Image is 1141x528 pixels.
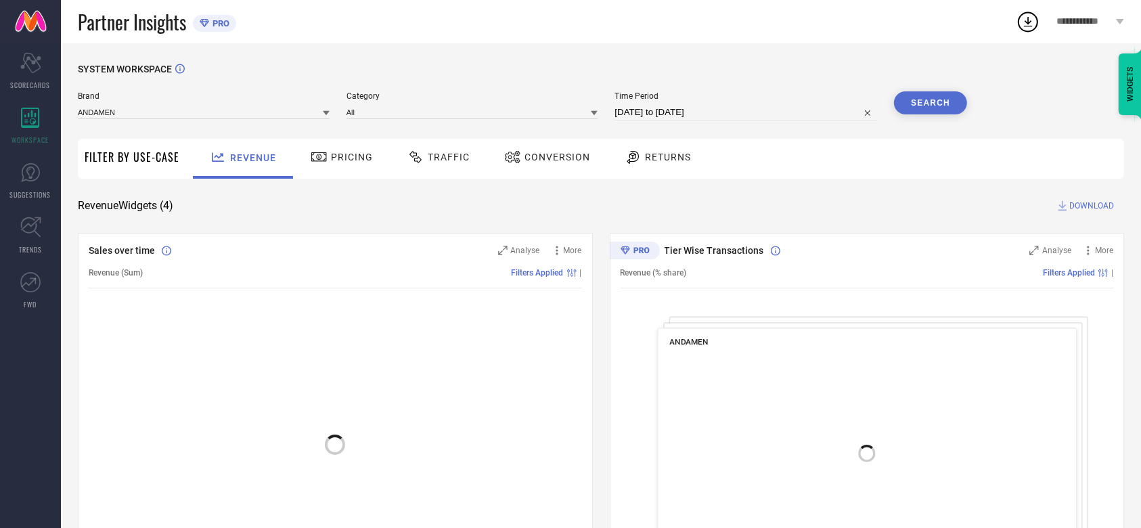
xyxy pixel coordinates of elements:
div: Open download list [1016,9,1040,34]
div: Premium [610,242,660,262]
span: More [1095,246,1113,255]
span: Revenue (% share) [621,268,687,278]
span: Conversion [524,152,590,162]
span: Revenue Widgets ( 4 ) [78,199,173,213]
svg: Zoom [498,246,508,255]
span: DOWNLOAD [1069,199,1114,213]
span: Sales over time [89,245,155,256]
span: Returns [645,152,691,162]
input: Select time period [614,104,877,120]
span: More [564,246,582,255]
span: | [1111,268,1113,278]
span: FWD [24,299,37,309]
span: Filters Applied [512,268,564,278]
span: SYSTEM WORKSPACE [78,64,172,74]
span: Filters Applied [1043,268,1095,278]
span: Time Period [614,91,877,101]
span: SCORECARDS [11,80,51,90]
span: | [580,268,582,278]
span: PRO [209,18,229,28]
span: Brand [78,91,330,101]
span: Traffic [428,152,470,162]
span: Analyse [511,246,540,255]
span: Category [346,91,598,101]
svg: Zoom [1029,246,1039,255]
span: Pricing [331,152,373,162]
span: Partner Insights [78,8,186,36]
span: TRENDS [19,244,42,255]
button: Search [894,91,967,114]
span: Revenue (Sum) [89,268,143,278]
span: SUGGESTIONS [10,190,51,200]
span: Tier Wise Transactions [665,245,764,256]
span: Filter By Use-Case [85,149,179,165]
span: Revenue [230,152,276,163]
span: ANDAMEN [669,337,708,347]
span: Analyse [1042,246,1071,255]
span: WORKSPACE [12,135,49,145]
